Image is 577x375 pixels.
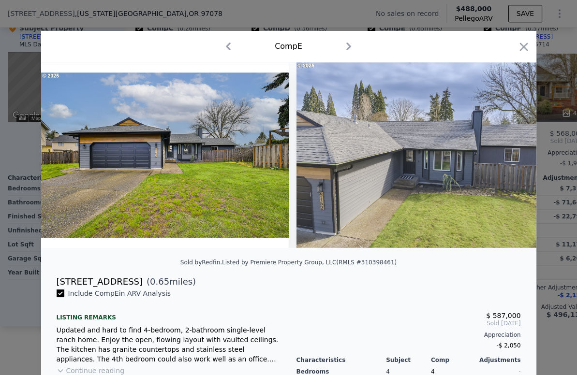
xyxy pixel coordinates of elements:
[296,331,521,339] div: Appreciation
[496,342,520,349] span: -$ 2,050
[486,312,520,319] span: $ 587,000
[57,275,143,288] div: [STREET_ADDRESS]
[386,356,431,364] div: Subject
[431,368,435,375] span: 4
[222,259,397,266] div: Listed by Premiere Property Group, LLC (RMLS #310398461)
[41,62,289,248] img: Property Img
[476,356,521,364] div: Adjustments
[180,259,222,266] div: Sold by Redfin .
[57,325,281,364] div: Updated and hard to find 4-bedroom, 2-bathroom single-level ranch home. Enjoy the open, flowing l...
[296,319,521,327] span: Sold [DATE]
[64,289,175,297] span: Include Comp E in ARV Analysis
[296,356,386,364] div: Characteristics
[275,41,302,52] div: Comp E
[150,276,169,287] span: 0.65
[296,62,544,248] img: Property Img
[431,356,476,364] div: Comp
[57,306,281,321] div: Listing remarks
[143,275,196,288] span: ( miles)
